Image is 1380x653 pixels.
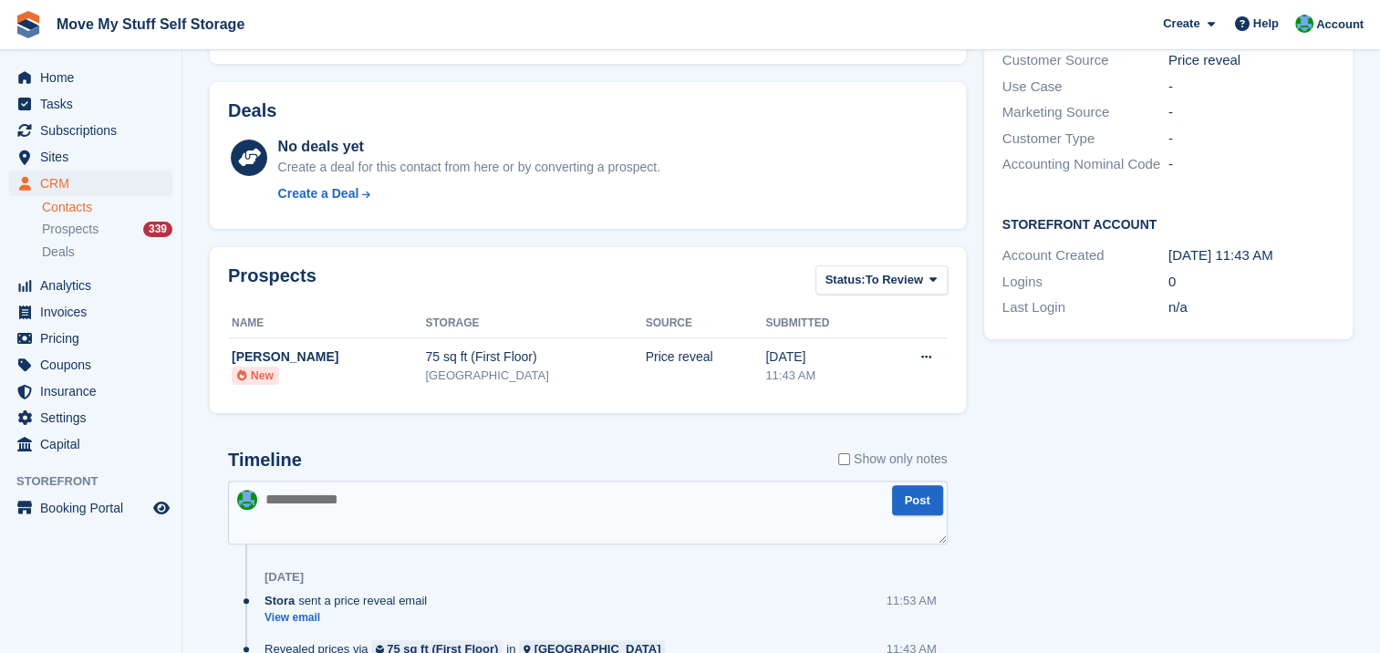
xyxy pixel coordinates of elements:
div: Last Login [1002,297,1168,318]
div: 75 sq ft (First Floor) [425,347,645,367]
a: Create a Deal [278,184,660,203]
th: Storage [425,309,645,338]
span: Help [1253,15,1279,33]
span: Sites [40,144,150,170]
div: - [1168,129,1334,150]
div: 0 [1168,272,1334,293]
h2: Deals [228,100,276,121]
span: Storefront [16,472,182,491]
span: Invoices [40,299,150,325]
div: Price reveal [646,347,766,367]
a: Contacts [42,199,172,216]
li: New [232,367,279,385]
div: 11:43 AM [765,367,879,385]
a: menu [9,171,172,196]
label: Show only notes [838,450,948,469]
a: menu [9,495,172,521]
button: Status: To Review [815,265,948,295]
div: Price reveal [1168,50,1334,71]
div: [PERSON_NAME] [232,347,425,367]
a: menu [9,405,172,430]
div: No deals yet [278,136,660,158]
div: [DATE] [265,570,304,585]
div: [DATE] 11:43 AM [1168,245,1334,266]
img: Dan [237,490,257,510]
div: 339 [143,222,172,237]
div: Logins [1002,272,1168,293]
div: Account Created [1002,245,1168,266]
div: - [1168,77,1334,98]
div: Customer Source [1002,50,1168,71]
div: [GEOGRAPHIC_DATA] [425,367,645,385]
div: Create a Deal [278,184,359,203]
a: menu [9,91,172,117]
span: Pricing [40,326,150,351]
div: Use Case [1002,77,1168,98]
h2: Timeline [228,450,302,471]
div: 11:53 AM [887,592,937,609]
span: Deals [42,244,75,261]
span: Subscriptions [40,118,150,143]
h2: Prospects [228,265,316,299]
span: Capital [40,431,150,457]
span: Analytics [40,273,150,298]
span: Settings [40,405,150,430]
div: n/a [1168,297,1334,318]
div: Marketing Source [1002,102,1168,123]
div: - [1168,154,1334,175]
span: Stora [265,592,295,609]
span: Prospects [42,221,99,238]
div: Customer Type [1002,129,1168,150]
div: sent a price reveal email [265,592,436,609]
a: menu [9,352,172,378]
div: [DATE] [765,347,879,367]
a: menu [9,378,172,404]
span: CRM [40,171,150,196]
img: Dan [1295,15,1313,33]
span: Tasks [40,91,150,117]
h2: Storefront Account [1002,214,1334,233]
a: View email [265,610,436,626]
th: Source [646,309,766,338]
span: Account [1316,16,1364,34]
input: Show only notes [838,450,850,469]
span: Home [40,65,150,90]
div: - [1168,102,1334,123]
a: menu [9,431,172,457]
a: menu [9,65,172,90]
span: Status: [825,271,866,289]
a: Deals [42,243,172,262]
img: stora-icon-8386f47178a22dfd0bd8f6a31ec36ba5ce8667c1dd55bd0f319d3a0aa187defe.svg [15,11,42,38]
a: menu [9,118,172,143]
span: Insurance [40,378,150,404]
th: Submitted [765,309,879,338]
span: Booking Portal [40,495,150,521]
span: Coupons [40,352,150,378]
a: menu [9,273,172,298]
div: Accounting Nominal Code [1002,154,1168,175]
a: menu [9,299,172,325]
a: Prospects 339 [42,220,172,239]
a: Preview store [150,497,172,519]
button: Post [892,485,943,515]
a: menu [9,144,172,170]
th: Name [228,309,425,338]
span: Create [1163,15,1199,33]
a: menu [9,326,172,351]
div: Create a deal for this contact from here or by converting a prospect. [278,158,660,177]
a: Move My Stuff Self Storage [49,9,252,39]
span: To Review [866,271,923,289]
